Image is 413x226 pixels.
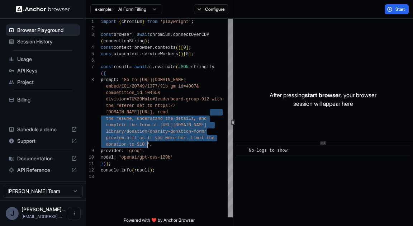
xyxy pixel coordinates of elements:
[106,90,160,95] span: competition_id=10465&
[101,39,103,44] span: (
[95,6,113,12] span: example:
[114,155,116,160] span: :
[147,65,152,70] span: ai
[86,19,94,25] div: 1
[103,71,106,76] span: {
[129,65,132,70] span: =
[101,65,114,70] span: const
[191,65,214,70] span: stringify
[155,65,176,70] span: evaluate
[6,53,80,65] div: Usage
[106,142,149,147] span: donation to $10.'
[132,168,134,173] span: (
[101,149,122,154] span: provider
[17,155,68,162] span: Documentation
[150,168,152,173] span: )
[17,27,77,34] span: Browser Playground
[17,67,77,74] span: API Keys
[134,45,152,50] span: browser
[395,6,405,12] span: Start
[155,45,176,50] span: contexts
[385,4,409,14] button: Start
[86,77,94,83] div: 8
[6,135,80,147] div: Support
[22,206,65,212] span: Justin Vanderheide
[178,65,189,70] span: JSON
[106,123,206,128] span: complete the form at [URL][DOMAIN_NAME]
[101,32,114,37] span: const
[6,164,80,176] div: API Reference
[147,19,158,24] span: from
[101,155,114,160] span: model
[152,168,155,173] span: ;
[152,65,155,70] span: .
[6,94,80,105] div: Billing
[16,6,70,13] img: Anchor Logo
[86,25,94,32] div: 2
[137,32,150,37] span: await
[17,96,77,103] span: Billing
[124,217,195,226] span: Powered with ❤️ by Anchor Browser
[181,45,183,50] span: [
[134,65,147,70] span: await
[6,24,80,36] div: Browser Playground
[114,45,132,50] span: context
[86,148,94,154] div: 9
[116,77,119,83] span: :
[142,149,144,154] span: ,
[86,32,94,38] div: 3
[114,32,132,37] span: browser
[178,45,181,50] span: )
[132,32,134,37] span: =
[132,45,134,50] span: =
[86,161,94,167] div: 11
[249,148,288,153] span: No logs to show
[173,32,209,37] span: connectOverCDP
[183,45,186,50] span: 0
[106,161,108,166] span: )
[17,166,68,174] span: API Reference
[127,149,142,154] span: 'groq'
[178,52,181,57] span: (
[240,147,243,154] span: ​
[114,65,129,70] span: result
[109,161,111,166] span: ;
[122,77,186,83] span: 'Go to [URL][DOMAIN_NAME]
[6,207,19,220] div: J
[17,79,77,86] span: Project
[191,52,194,57] span: ;
[106,129,206,134] span: library/donation/charity-donation-form/
[68,207,81,220] button: Open menu
[86,44,94,51] div: 4
[122,149,124,154] span: :
[114,52,119,57] span: ai
[86,57,94,64] div: 6
[134,168,150,173] span: result
[122,168,132,173] span: info
[189,52,191,57] span: ]
[86,64,94,70] div: 7
[139,52,142,57] span: .
[119,168,121,173] span: .
[142,19,144,24] span: }
[270,91,376,108] p: After pressing , your browser session will appear here
[106,103,175,108] span: the referer set to https://
[101,161,103,166] span: }
[106,84,199,89] span: embed/101/20749/1377/?lb_gm_id=4007&
[17,137,68,145] span: Support
[17,38,77,45] span: Session History
[189,45,191,50] span: ;
[101,45,114,50] span: const
[17,56,77,63] span: Usage
[176,45,178,50] span: (
[305,91,341,99] span: start browser
[183,52,186,57] span: [
[122,19,142,24] span: chromium
[122,52,139,57] span: context
[17,126,68,133] span: Schedule a demo
[191,19,194,24] span: ;
[6,65,80,76] div: API Keys
[189,65,191,70] span: .
[119,19,121,24] span: {
[22,214,62,219] span: zyphern@gmail.com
